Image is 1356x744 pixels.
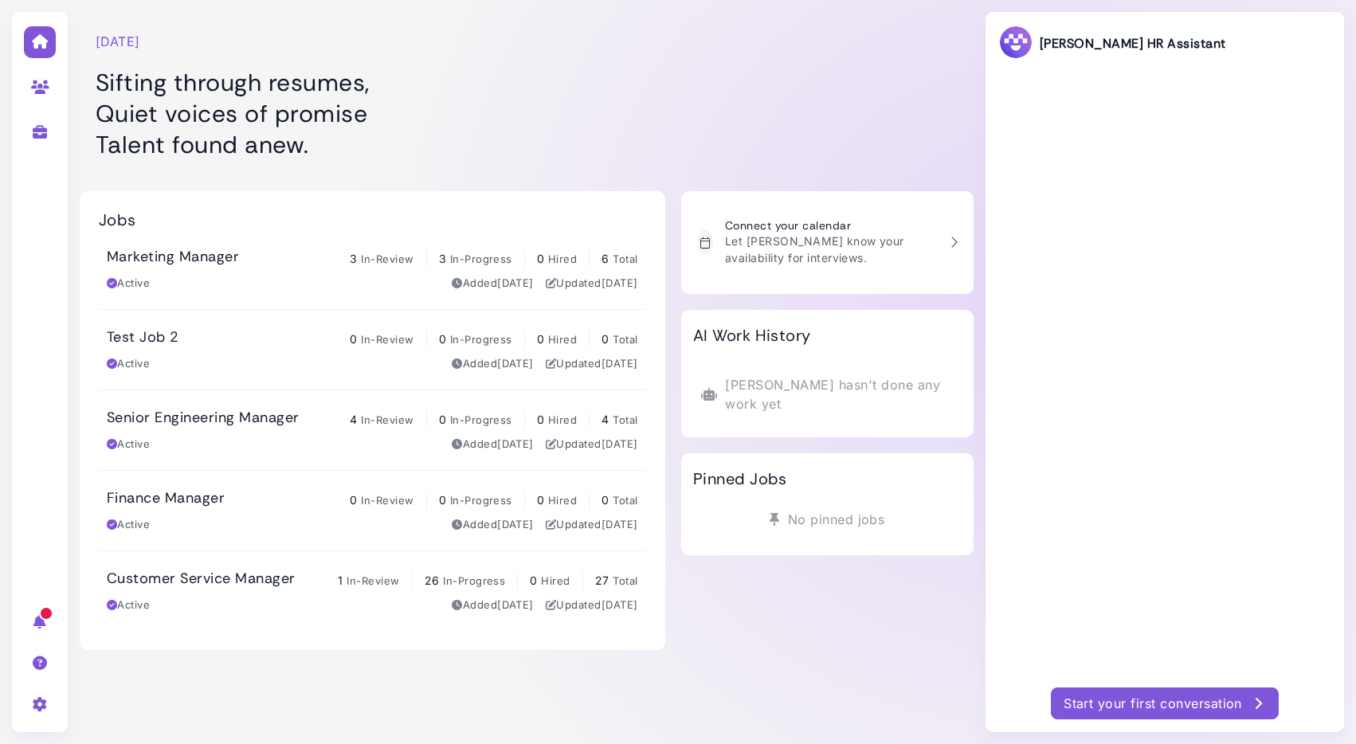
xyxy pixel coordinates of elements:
span: 0 [439,493,446,507]
h3: Finance Manager [107,490,225,507]
span: In-Progress [450,253,512,265]
span: 26 [425,574,440,587]
span: 0 [602,332,609,346]
div: Active [107,597,150,613]
span: 0 [537,413,544,426]
span: In-Review [347,574,399,587]
div: Updated [546,276,638,292]
div: Active [107,437,150,452]
h3: Test Job 2 [107,329,179,347]
p: Let [PERSON_NAME] know your availability for interviews. [725,233,938,266]
span: In-Review [361,253,413,265]
div: Updated [546,437,638,452]
h2: Pinned Jobs [693,469,787,488]
button: Start your first conversation [1051,687,1279,719]
div: Added [452,517,534,533]
span: 3 [439,252,446,265]
span: 6 [602,252,609,265]
time: Aug 26, 2025 [497,437,534,450]
div: Added [452,276,534,292]
span: 0 [439,332,446,346]
a: Finance Manager 0 In-Review 0 In-Progress 0 Hired 0 Total Active Added[DATE] Updated[DATE] [99,471,646,550]
span: 0 [350,493,357,507]
span: 0 [350,332,357,346]
div: Added [452,356,534,372]
a: Senior Engineering Manager 4 In-Review 0 In-Progress 0 Hired 4 Total Active Added[DATE] Updated[D... [99,390,646,470]
span: In-Progress [450,494,512,507]
div: No pinned jobs [693,504,962,535]
h2: Jobs [99,210,136,229]
a: Connect your calendar Let [PERSON_NAME] know your availability for interviews. [689,211,966,274]
span: Hired [548,333,577,346]
span: 0 [537,252,544,265]
span: Total [613,574,637,587]
span: Total [613,413,637,426]
time: Aug 26, 2025 [602,357,638,370]
span: Hired [548,253,577,265]
time: Aug 26, 2025 [602,518,638,531]
div: Start your first conversation [1064,694,1266,713]
time: Aug 26, 2025 [497,357,534,370]
h3: Marketing Manager [107,249,239,266]
time: Aug 26, 2025 [497,518,534,531]
div: Added [452,597,534,613]
h1: Sifting through resumes, Quiet voices of promise Talent found anew. [96,67,649,160]
h3: Customer Service Manager [107,570,296,588]
div: [PERSON_NAME] hasn't done any work yet [693,367,962,421]
span: 1 [338,574,343,587]
span: 0 [439,413,446,426]
span: 0 [530,574,537,587]
span: In-Review [361,413,413,426]
h3: Connect your calendar [725,219,938,233]
time: Aug 26, 2025 [602,598,638,611]
span: In-Progress [450,333,512,346]
span: 27 [595,574,609,587]
time: Aug 26, 2025 [497,598,534,611]
div: Active [107,517,150,533]
span: Hired [548,494,577,507]
span: 0 [537,332,544,346]
span: 0 [602,493,609,507]
span: Total [613,253,637,265]
span: Total [613,333,637,346]
span: In-Review [361,494,413,507]
div: Updated [546,517,638,533]
span: 0 [537,493,544,507]
a: Test Job 2 0 In-Review 0 In-Progress 0 Hired 0 Total Active Added[DATE] Updated[DATE] [99,310,646,390]
span: 4 [350,413,357,426]
time: Aug 26, 2025 [602,437,638,450]
span: 3 [350,252,357,265]
div: Updated [546,356,638,372]
span: Hired [541,574,570,587]
h2: AI Work History [693,326,811,345]
div: Added [452,437,534,452]
a: Customer Service Manager 1 In-Review 26 In-Progress 0 Hired 27 Total Active Added[DATE] Updated[D... [99,551,646,631]
time: [DATE] [96,32,140,51]
time: Aug 26, 2025 [497,276,534,289]
h3: Senior Engineering Manager [107,409,299,427]
div: Updated [546,597,638,613]
span: Hired [548,413,577,426]
div: Active [107,276,150,292]
span: In-Progress [443,574,505,587]
div: Active [107,356,150,372]
span: 4 [602,413,609,426]
span: In-Progress [450,413,512,426]
a: Marketing Manager 3 In-Review 3 In-Progress 0 Hired 6 Total Active Added[DATE] Updated[DATE] [99,229,646,309]
span: In-Review [361,333,413,346]
h3: [PERSON_NAME] HR Assistant [998,25,1225,62]
time: Aug 26, 2025 [602,276,638,289]
span: Total [613,494,637,507]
